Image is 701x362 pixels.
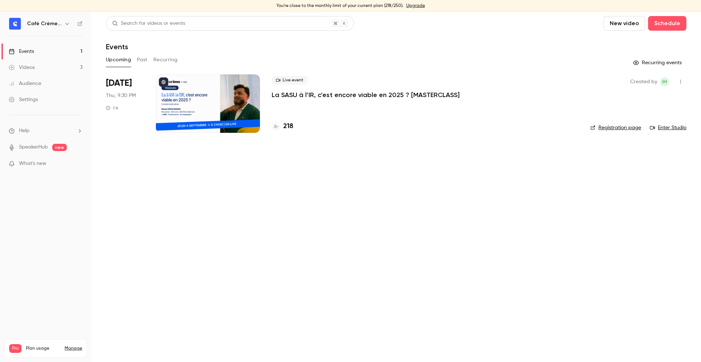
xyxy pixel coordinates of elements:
[19,143,48,151] a: SpeakerHub
[650,124,686,131] a: Enter Studio
[106,105,118,111] div: 1 h
[19,127,30,135] span: Help
[648,16,686,31] button: Schedule
[9,48,34,55] div: Events
[590,124,641,131] a: Registration page
[9,80,41,87] div: Audience
[26,346,60,351] span: Plan usage
[9,64,35,71] div: Videos
[272,122,293,131] a: 218
[137,54,148,66] button: Past
[106,74,144,133] div: Sep 4 Thu, 9:30 PM (Europe/Paris)
[112,20,185,27] div: Search for videos or events
[662,77,667,86] span: IM
[9,344,22,353] span: Pro
[9,127,83,135] li: help-dropdown-opener
[106,92,136,99] span: Thu, 9:30 PM
[272,76,308,85] span: Live event
[630,57,686,69] button: Recurring events
[27,20,61,27] h6: Café Crème Club
[630,77,657,86] span: Created by
[153,54,178,66] button: Recurring
[660,77,669,86] span: Ihsan MOHAMAD
[106,42,128,51] h1: Events
[19,160,46,167] span: What's new
[106,54,131,66] button: Upcoming
[9,96,38,103] div: Settings
[9,18,21,30] img: Café Crème Club
[106,77,132,89] span: [DATE]
[283,122,293,131] h4: 218
[406,3,425,9] a: Upgrade
[52,144,67,151] span: new
[65,346,82,351] a: Manage
[604,16,645,31] button: New video
[272,90,460,99] a: La SASU à l’IR, c’est encore viable en 2025 ? [MASTERCLASS]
